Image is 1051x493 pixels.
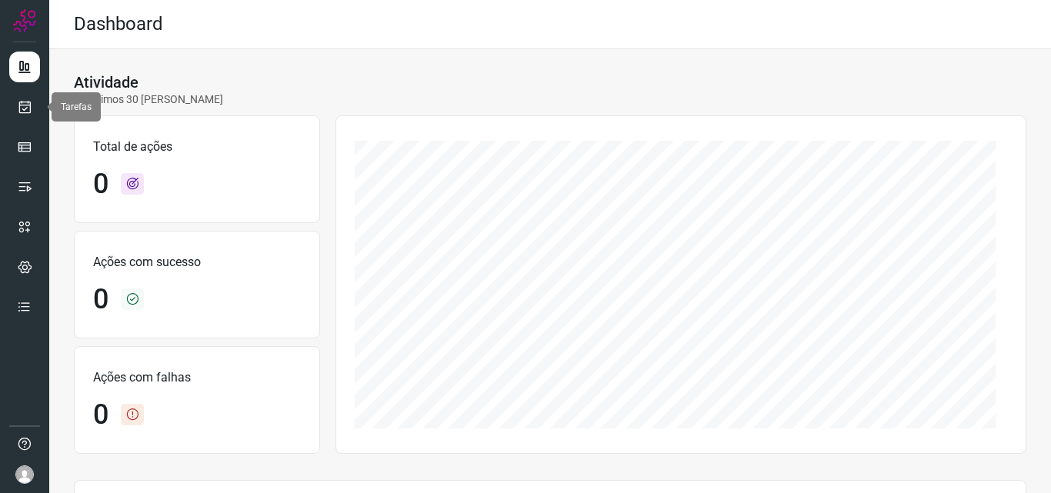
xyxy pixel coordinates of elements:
[13,9,36,32] img: Logo
[74,73,138,92] h3: Atividade
[74,92,223,108] p: Últimos 30 [PERSON_NAME]
[93,138,301,156] p: Total de ações
[74,13,163,35] h2: Dashboard
[93,283,108,316] h1: 0
[93,253,301,271] p: Ações com sucesso
[93,168,108,201] h1: 0
[93,368,301,387] p: Ações com falhas
[61,102,92,112] span: Tarefas
[93,398,108,431] h1: 0
[15,465,34,484] img: avatar-user-boy.jpg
